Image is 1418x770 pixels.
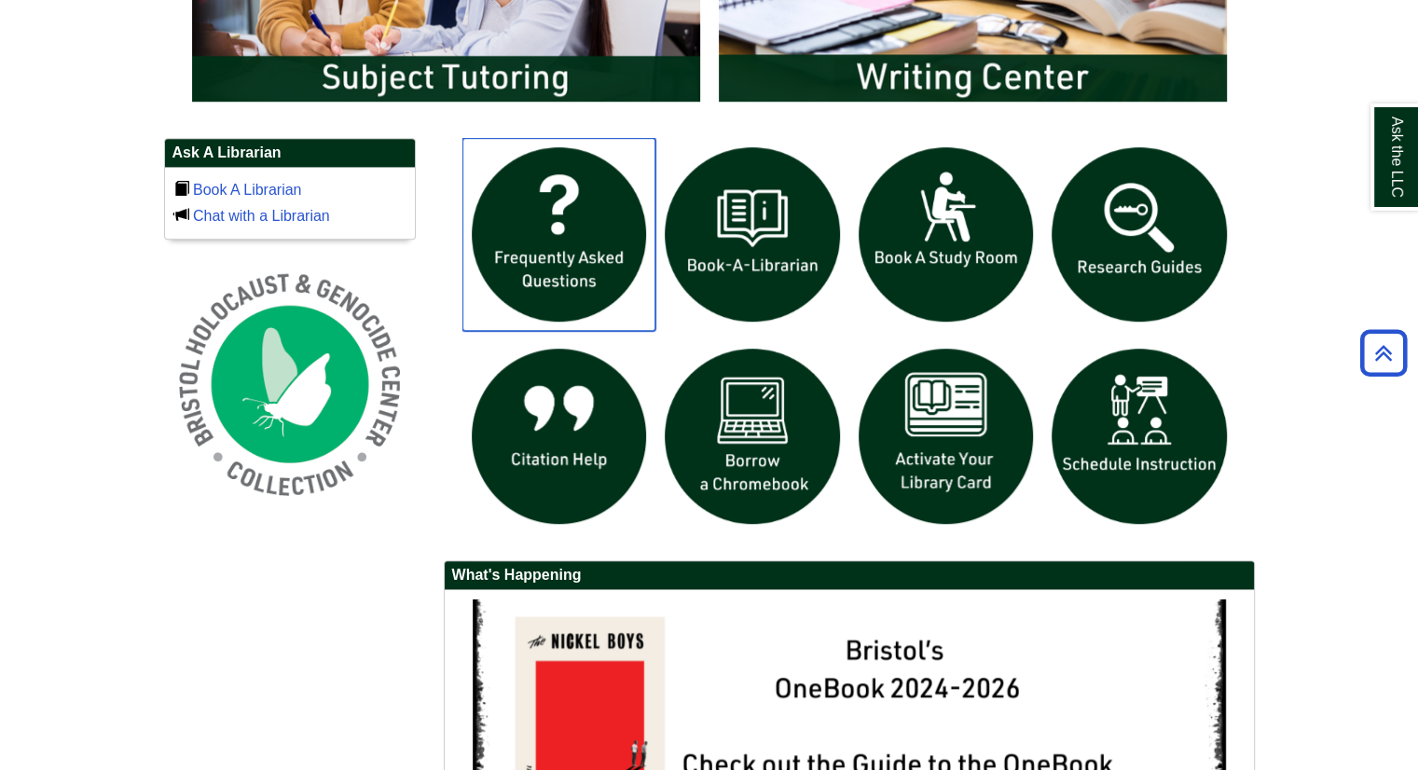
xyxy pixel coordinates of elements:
[193,208,330,224] a: Chat with a Librarian
[164,258,416,510] img: Holocaust and Genocide Collection
[655,138,849,332] img: Book a Librarian icon links to book a librarian web page
[445,561,1254,590] h2: What's Happening
[655,339,849,533] img: Borrow a chromebook icon links to the borrow a chromebook web page
[1354,340,1413,365] a: Back to Top
[462,138,1236,542] div: slideshow
[1042,339,1236,533] img: For faculty. Schedule Library Instruction icon links to form.
[165,139,415,168] h2: Ask A Librarian
[462,339,656,533] img: citation help icon links to citation help guide page
[1042,138,1236,332] img: Research Guides icon links to research guides web page
[849,339,1043,533] img: activate Library Card icon links to form to activate student ID into library card
[462,138,656,332] img: frequently asked questions
[193,182,302,198] a: Book A Librarian
[849,138,1043,332] img: book a study room icon links to book a study room web page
